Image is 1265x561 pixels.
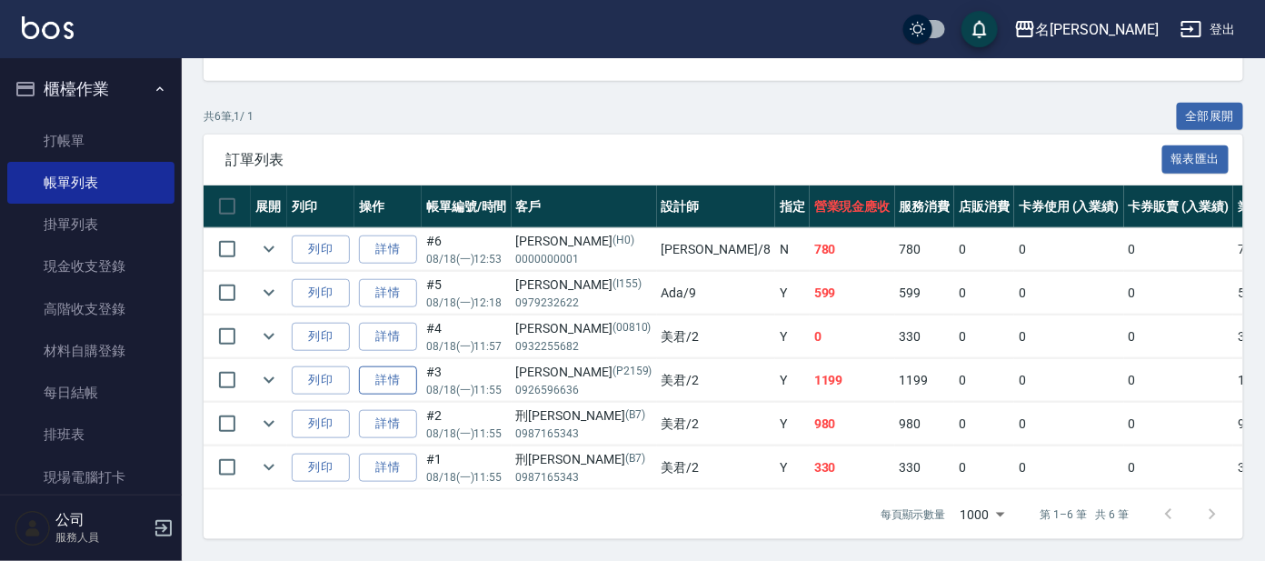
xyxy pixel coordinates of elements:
[657,316,775,358] td: 美君 /2
[359,323,417,351] a: 詳情
[1124,228,1234,271] td: 0
[287,185,354,228] th: 列印
[7,245,174,287] a: 現金收支登錄
[775,228,810,271] td: N
[775,403,810,446] td: Y
[810,446,895,489] td: 330
[55,511,148,529] h5: 公司
[422,446,512,489] td: #1
[359,279,417,307] a: 詳情
[1007,11,1166,48] button: 名[PERSON_NAME]
[1124,272,1234,315] td: 0
[1162,150,1230,167] a: 報表匯出
[954,228,1014,271] td: 0
[292,279,350,307] button: 列印
[359,235,417,264] a: 詳情
[1014,359,1124,402] td: 0
[810,228,895,271] td: 780
[516,450,652,469] div: 刑[PERSON_NAME]
[292,366,350,395] button: 列印
[810,403,895,446] td: 980
[15,510,51,546] img: Person
[1124,316,1234,358] td: 0
[613,275,642,295] p: (I155)
[1014,228,1124,271] td: 0
[516,319,652,338] div: [PERSON_NAME]
[775,272,810,315] td: Y
[516,382,652,398] p: 0926596636
[292,454,350,482] button: 列印
[55,529,148,546] p: 服務人員
[292,410,350,438] button: 列印
[1124,446,1234,489] td: 0
[255,279,283,306] button: expand row
[657,359,775,402] td: 美君 /2
[1014,316,1124,358] td: 0
[954,403,1014,446] td: 0
[954,316,1014,358] td: 0
[426,426,507,442] p: 08/18 (一) 11:55
[775,316,810,358] td: Y
[292,323,350,351] button: 列印
[7,288,174,330] a: 高階收支登錄
[954,185,1014,228] th: 店販消費
[810,185,895,228] th: 營業現金應收
[7,414,174,456] a: 排班表
[775,446,810,489] td: Y
[1124,359,1234,402] td: 0
[255,454,283,481] button: expand row
[613,363,652,382] p: (P2159)
[516,469,652,486] p: 0987165343
[422,359,512,402] td: #3
[775,359,810,402] td: Y
[7,162,174,204] a: 帳單列表
[359,366,417,395] a: 詳情
[422,403,512,446] td: #2
[1124,185,1234,228] th: 卡券販賣 (入業績)
[810,316,895,358] td: 0
[1014,403,1124,446] td: 0
[426,251,507,267] p: 08/18 (一) 12:53
[7,456,174,498] a: 現場電腦打卡
[657,185,775,228] th: 設計師
[516,295,652,311] p: 0979232622
[1124,403,1234,446] td: 0
[657,228,775,271] td: [PERSON_NAME] /8
[426,295,507,311] p: 08/18 (一) 12:18
[422,228,512,271] td: #6
[512,185,657,228] th: 客戶
[895,359,955,402] td: 1199
[516,426,652,442] p: 0987165343
[516,232,652,251] div: [PERSON_NAME]
[516,406,652,426] div: 刑[PERSON_NAME]
[1177,103,1244,131] button: 全部展開
[292,235,350,264] button: 列印
[359,454,417,482] a: 詳情
[204,108,254,125] p: 共 6 筆, 1 / 1
[426,469,507,486] p: 08/18 (一) 11:55
[255,410,283,437] button: expand row
[422,316,512,358] td: #4
[225,151,1162,169] span: 訂單列表
[810,272,895,315] td: 599
[953,490,1011,539] div: 1000
[895,185,955,228] th: 服務消費
[954,446,1014,489] td: 0
[255,323,283,350] button: expand row
[1173,13,1243,46] button: 登出
[359,410,417,438] a: 詳情
[775,185,810,228] th: 指定
[22,16,74,39] img: Logo
[625,450,645,469] p: (B7)
[657,403,775,446] td: 美君 /2
[7,120,174,162] a: 打帳單
[251,185,287,228] th: 展開
[881,506,946,523] p: 每頁顯示數量
[1041,506,1129,523] p: 第 1–6 筆 共 6 筆
[1014,272,1124,315] td: 0
[954,272,1014,315] td: 0
[354,185,422,228] th: 操作
[613,232,634,251] p: (H0)
[810,359,895,402] td: 1199
[895,316,955,358] td: 330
